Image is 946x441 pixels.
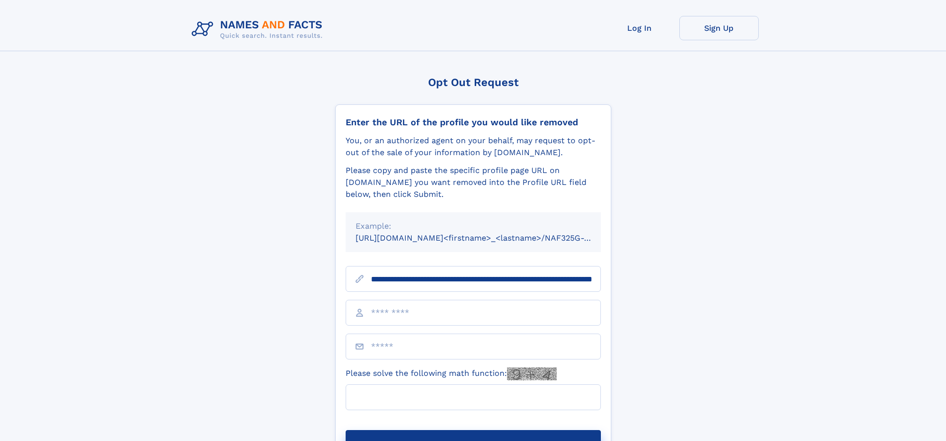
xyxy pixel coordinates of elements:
[346,117,601,128] div: Enter the URL of the profile you would like removed
[335,76,611,88] div: Opt Out Request
[346,165,601,200] div: Please copy and paste the specific profile page URL on [DOMAIN_NAME] you want removed into the Pr...
[600,16,679,40] a: Log In
[188,16,331,43] img: Logo Names and Facts
[346,367,557,380] label: Please solve the following math function:
[679,16,759,40] a: Sign Up
[346,135,601,159] div: You, or an authorized agent on your behalf, may request to opt-out of the sale of your informatio...
[356,233,620,243] small: [URL][DOMAIN_NAME]<firstname>_<lastname>/NAF325G-xxxxxxxx
[356,220,591,232] div: Example:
